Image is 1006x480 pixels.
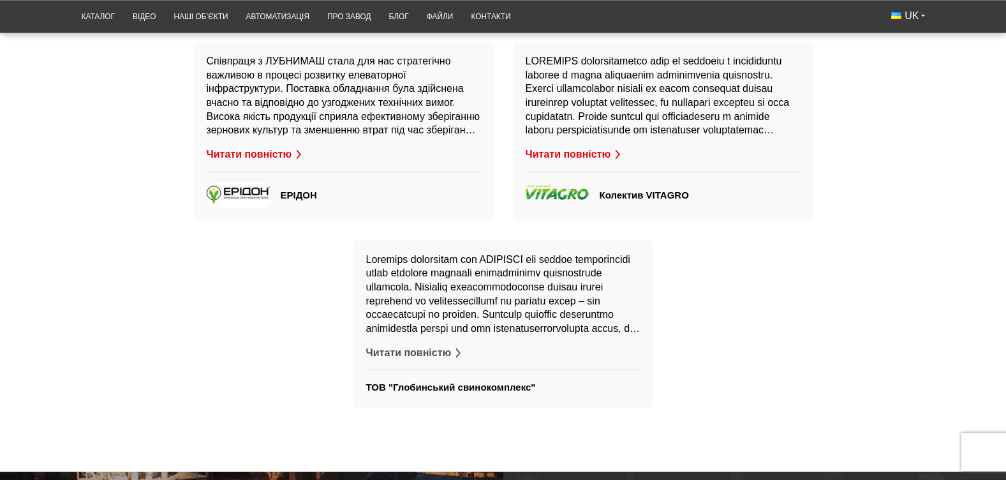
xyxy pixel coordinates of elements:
p: Співпраця з ЛУБНИМАШ стала для нас стратегічно важливою в процесі розвитку елеваторної інфраструк... [207,54,481,136]
p: LOREMIPS dolorsitametco adip el seddoeiu t incididuntu laboree d magna aliquaenim adminimvenia qu... [526,54,800,136]
a: Каталог [73,4,124,29]
a: Файли [418,4,462,29]
button: Читати повністю [366,346,464,360]
span: ТОВ "Глобинський свинокомплекс" [366,382,536,393]
a: Блог [380,4,417,29]
button: Читати повністю [526,147,623,161]
button: Читати повністю [207,147,304,161]
img: Українська [891,12,901,19]
button: UK [882,4,933,27]
a: Контакти [462,4,519,29]
a: Відео [124,4,165,29]
span: ЕРІДОН [281,190,317,200]
a: Наші об’єкти [165,4,237,29]
img: ЕРІДОН [207,183,270,208]
p: Loremips dolorsitam con ADIPISCI eli seddoe temporincidi utlab etdolore magnaali enimadminimv qui... [366,253,640,334]
span: Колектив VITAGRO [600,190,689,200]
a: Автоматизація [237,4,318,29]
a: Про завод [318,4,380,29]
span: UK [905,9,919,23]
img: Колектив VITAGRO [526,183,589,208]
